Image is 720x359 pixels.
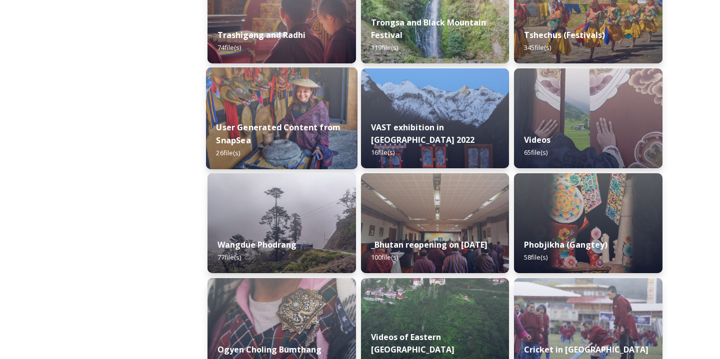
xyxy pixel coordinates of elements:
[514,68,662,168] img: Textile.jpg
[216,122,340,146] strong: User Generated Content from SnapSea
[371,122,474,145] strong: VAST exhibition in [GEOGRAPHIC_DATA] 2022
[207,173,356,273] img: 2022-10-01%252016.15.46.jpg
[216,148,240,157] span: 26 file(s)
[217,29,305,40] strong: Trashigang and Radhi
[206,67,357,169] img: 0FDA4458-C9AB-4E2F-82A6-9DC136F7AE71.jpeg
[217,344,321,355] strong: Ogyen Choling Bumthang
[371,253,398,262] span: 100 file(s)
[524,239,607,250] strong: Phobjikha (Gangtey)
[217,253,241,262] span: 77 file(s)
[371,43,398,52] span: 119 file(s)
[371,332,454,355] strong: Videos of Eastern [GEOGRAPHIC_DATA]
[361,173,509,273] img: DSC00319.jpg
[524,29,605,40] strong: Tshechus (Festivals)
[217,43,241,52] span: 74 file(s)
[371,17,486,40] strong: Trongsa and Black Mountain Festival
[514,173,662,273] img: Phobjika%2520by%2520Matt%2520Dutile2.jpg
[524,43,551,52] span: 345 file(s)
[217,239,296,250] strong: Wangdue Phodrang
[361,68,509,168] img: VAST%2520Bhutan%2520art%2520exhibition%2520in%2520Brussels3.jpg
[371,239,487,250] strong: _Bhutan reopening on [DATE]
[524,148,547,157] span: 65 file(s)
[371,148,394,157] span: 16 file(s)
[524,253,547,262] span: 58 file(s)
[524,134,550,145] strong: Videos
[524,344,648,355] strong: Cricket in [GEOGRAPHIC_DATA]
